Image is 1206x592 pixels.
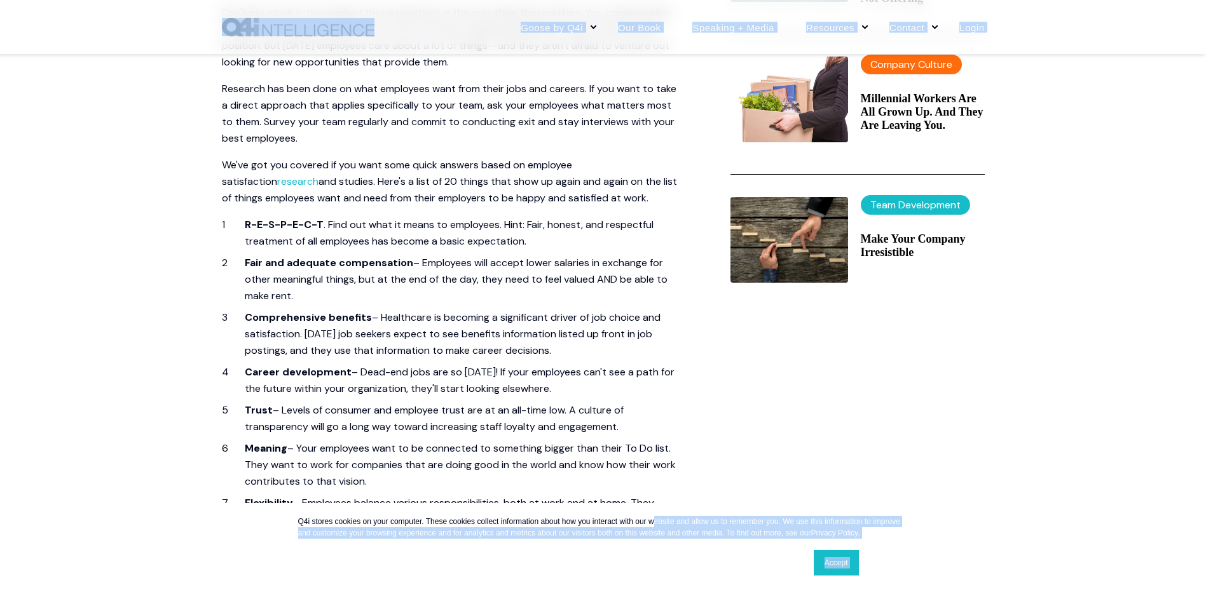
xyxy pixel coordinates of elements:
[222,175,677,205] span: and studies. Here's a list of 20 things that show up again and again on the list of things employ...
[222,158,572,188] span: We've got you covered if you want some quick answers based on employee satisfaction
[811,528,858,537] a: Privacy Policy
[861,55,962,74] label: Company Culture
[861,232,985,259] a: Make Your Company Irresistible
[861,195,970,215] label: Team Development
[814,550,859,575] a: Accept
[245,403,624,433] span: – Levels of consumer and employee trust are at an all-time low. A culture of transparency will go...
[245,311,661,357] span: – Healthcare is becoming a significant driver of job choice and satisfaction. [DATE] job seekers ...
[245,256,413,269] span: Fair and adequate compensation
[245,441,676,488] span: – Your employees want to be connected to something bigger than their To Do list. They want to wor...
[222,18,374,37] a: Back to Home
[245,496,654,526] span: – Employees balance various responsibilities, both at work and at home. They want a job that unde...
[245,311,372,324] span: Comprehensive benefits
[245,218,324,231] span: R-E-S-P-E-C-T
[277,175,319,188] a: research
[222,6,673,69] span: Don't get stuck in the mindset that a paycheck is the only thing that matters. Yes, compensation ...
[245,403,273,417] span: Trust
[245,365,352,379] span: Career development
[861,92,985,132] a: Millennial Workers Are All Grown Up. And They Are Leaving You.
[245,441,287,455] span: Meaning
[222,18,374,37] img: Q4intelligence, LLC logo
[245,365,675,395] span: – Dead-end jobs are so [DATE]! If your employees can't see a path for the future within your orga...
[298,516,908,539] p: Q4i stores cookies on your computer. These cookies collect information about how you interact wit...
[222,82,676,145] span: Research has been done on what employees want from their jobs and careers. If you want to take a ...
[245,256,668,302] span: – Employees will accept lower salaries in exchange for other meaningful things, but at the end of...
[245,218,654,248] span: . Find out what it means to employees. Hint: Fair, honest, and respectful treatment of all employ...
[730,197,848,283] img: Want to be irresistible to new and current employees? Create a positive environment by offering w...
[245,496,293,509] span: Flexibility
